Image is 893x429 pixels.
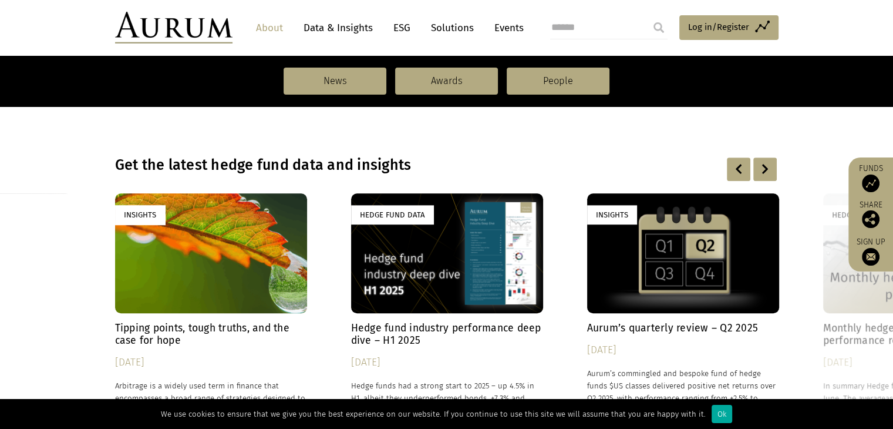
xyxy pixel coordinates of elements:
span: Log in/Register [688,20,749,34]
div: Insights [115,205,165,224]
a: Awards [395,68,498,95]
h4: Hedge fund industry performance deep dive – H1 2025 [351,322,543,347]
a: ESG [387,17,416,39]
a: Data & Insights [298,17,379,39]
div: [DATE] [115,354,307,371]
a: News [284,68,386,95]
h4: Tipping points, tough truths, and the case for hope [115,322,307,347]
h4: Aurum’s quarterly review – Q2 2025 [587,322,779,334]
p: Hedge funds had a strong start to 2025 – up 4.5% in H1, albeit they underperformed bonds, +7.3% a... [351,380,543,417]
div: [DATE] [351,354,543,371]
a: Hedge Fund Data Hedge fund industry performance deep dive – H1 2025 [DATE] Hedge funds had a stro... [351,193,543,429]
div: Hedge Fund Data [351,205,434,224]
a: Solutions [425,17,480,39]
div: Ok [712,405,732,423]
img: Share this post [862,210,879,228]
a: Funds [854,163,887,192]
input: Submit [647,16,670,39]
div: [DATE] [587,342,779,358]
div: Share [854,201,887,228]
img: Access Funds [862,175,879,192]
img: Aurum [115,12,232,43]
h3: Get the latest hedge fund data and insights [115,156,627,174]
a: Sign up [854,237,887,266]
a: Insights Tipping points, tough truths, and the case for hope [DATE] Arbitrage is a widely used te... [115,193,307,429]
a: People [507,68,609,95]
img: Sign up to our newsletter [862,248,879,266]
a: Insights Aurum’s quarterly review – Q2 2025 [DATE] Aurum’s commingled and bespoke fund of hedge f... [587,193,779,429]
a: About [250,17,289,39]
a: Log in/Register [679,15,779,40]
a: Events [488,17,524,39]
div: Insights [587,205,637,224]
p: Aurum’s commingled and bespoke fund of hedge funds $US classes delivered positive net returns ove... [587,367,779,417]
